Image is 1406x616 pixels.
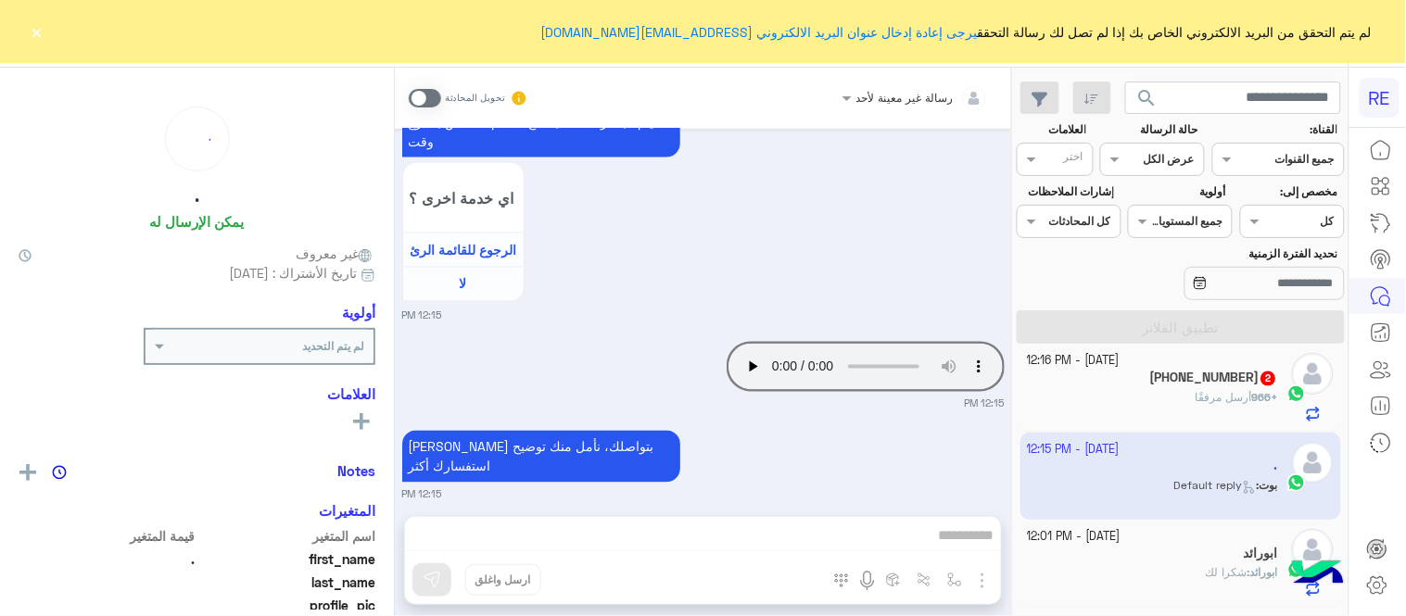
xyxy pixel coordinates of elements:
b: لم يتم التحديد [302,339,364,353]
h6: العلامات [19,385,375,402]
label: حالة الرسالة [1103,121,1198,138]
div: RE [1360,78,1400,118]
label: مخصص إلى: [1242,183,1337,200]
audio: Your browser does not support the audio tag. [727,342,1005,392]
span: last_name [199,572,376,592]
label: العلامات [1019,121,1086,138]
h6: Notes [337,462,375,479]
span: لا [460,276,467,292]
label: إشارات الملاحظات [1019,183,1114,200]
span: . [19,549,196,569]
small: [DATE] - 12:01 PM [1028,529,1121,547]
span: 2 [1261,371,1276,386]
h5: ابورائد [1244,547,1278,562]
h5: . [195,185,199,207]
button: search [1125,82,1171,121]
img: defaultAdmin.png [1292,353,1334,395]
span: ابورائد [1250,566,1278,580]
img: add [19,464,36,481]
img: defaultAdmin.png [1292,529,1334,571]
small: تحويل المحادثة [445,91,506,106]
h5: +966 59 209 2055 [1150,371,1278,386]
h6: أولوية [342,304,375,321]
span: لم يتم التحقق من البريد الالكتروني الخاص بك إذا لم تصل لك رسالة التحقق [541,22,1372,42]
span: أرسل مرفقًا [1196,391,1252,405]
img: hulul-logo.png [1286,542,1350,607]
b: : [1248,566,1278,580]
label: أولوية [1131,183,1226,200]
span: اسم المتغير [199,526,376,546]
div: loading... [171,112,224,166]
span: شكرا لك [1206,566,1248,580]
img: notes [52,465,67,480]
span: رسالة غير معينة لأحد [856,91,954,105]
span: غير معروف [296,244,375,263]
h6: يمكن الإرسال له [150,213,245,230]
label: القناة: [1214,121,1337,138]
span: تاريخ الأشتراك : [DATE] [229,263,357,283]
small: [DATE] - 12:16 PM [1028,353,1121,371]
span: قيمة المتغير [19,526,196,546]
button: × [28,22,46,41]
span: search [1136,87,1159,109]
span: الرجوع للقائمة الرئ [410,242,516,258]
small: 12:15 PM [402,487,442,502]
div: اختر [1064,148,1086,170]
span: profile_pic [199,596,376,615]
small: 12:15 PM [965,396,1005,411]
span: +966 [1252,391,1278,405]
h6: المتغيرات [319,502,375,519]
button: ارسل واغلق [465,564,541,596]
img: WhatsApp [1287,384,1306,403]
span: first_name [199,549,376,569]
span: اي خدمة اخرى ؟ [410,189,517,207]
small: 12:15 PM [402,308,442,323]
button: تطبيق الفلاتر [1017,310,1345,344]
p: 23/9/2025, 12:15 PM [402,431,680,483]
a: يرجى إعادة إدخال عنوان البريد الالكتروني [EMAIL_ADDRESS][DOMAIN_NAME] [541,24,978,40]
label: تحديد الفترة الزمنية [1131,245,1338,262]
